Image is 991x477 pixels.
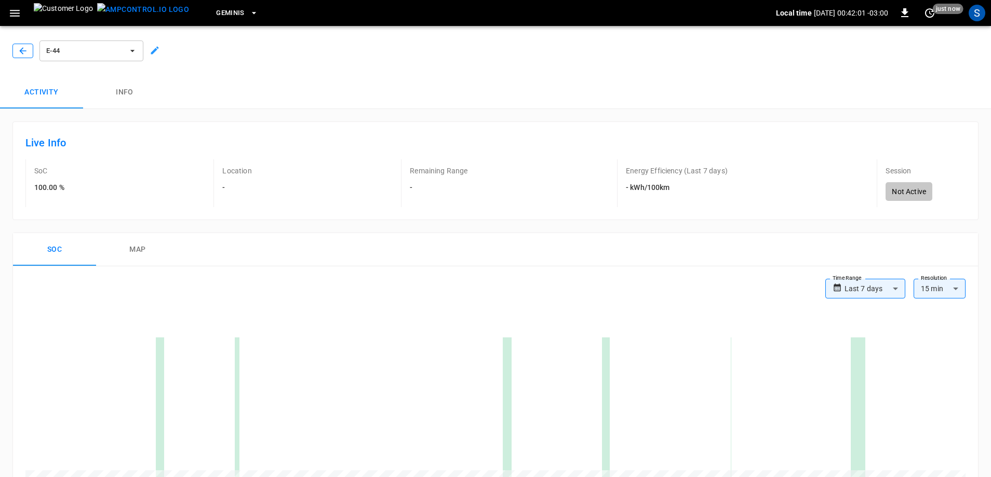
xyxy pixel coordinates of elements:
[216,7,245,19] span: Geminis
[914,279,966,298] div: 15 min
[212,3,262,23] button: Geminis
[921,274,947,282] label: Resolution
[845,279,905,298] div: Last 7 days
[969,5,985,21] div: profile-icon
[833,274,862,282] label: Time Range
[222,166,251,176] p: Location
[921,5,938,21] button: set refresh interval
[410,182,467,194] h6: -
[933,4,963,14] span: just now
[13,233,96,266] button: Soc
[626,182,728,194] h6: - kWh/100km
[776,8,812,18] p: Local time
[34,182,64,194] h6: 100.00 %
[96,233,179,266] button: map
[46,45,123,57] span: E-44
[626,166,728,176] p: Energy Efficiency (Last 7 days)
[410,166,467,176] p: Remaining Range
[83,76,166,109] button: Info
[34,166,47,176] p: SoC
[892,186,926,197] p: Not Active
[886,166,911,176] p: Session
[34,3,93,23] img: Customer Logo
[25,134,966,151] h6: Live Info
[97,3,189,16] img: ampcontrol.io logo
[814,8,888,18] p: [DATE] 00:42:01 -03:00
[39,40,143,61] button: E-44
[222,182,225,194] h6: -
